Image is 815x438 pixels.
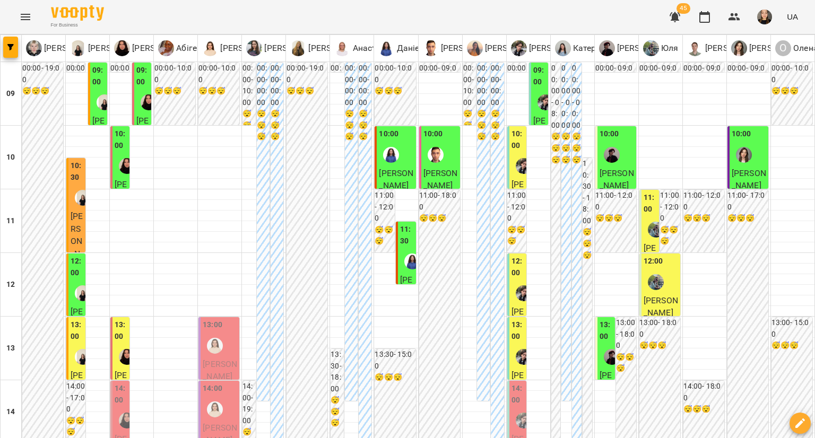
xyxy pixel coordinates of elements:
[26,40,108,56] div: Єлизавета
[400,275,413,347] span: [PERSON_NAME]
[687,40,769,56] div: Андрій
[648,274,664,290] div: Юля
[92,116,105,200] span: [PERSON_NAME]
[659,42,679,55] p: Юля
[207,401,223,417] div: Оксана
[6,406,15,418] h6: 14
[75,190,91,206] div: Жюлі
[136,65,149,87] label: 09:00
[246,40,262,56] img: Ю
[158,40,206,56] div: Абігейл
[639,340,680,352] h6: 😴😴😴
[643,40,679,56] a: Ю Юля
[419,213,460,224] h6: 😴😴😴
[70,40,152,56] a: Ж [PERSON_NAME]
[419,63,460,85] h6: 00:00 - 09:00
[242,108,255,143] h6: 😴😴😴
[727,190,768,213] h6: 11:00 - 17:00
[203,383,222,395] label: 14:00
[154,63,195,85] h6: 00:00 - 10:00
[379,168,413,191] span: [PERSON_NAME]
[511,256,524,278] label: 12:00
[404,253,420,269] div: Даніела
[511,319,524,342] label: 13:00
[648,222,664,238] img: Юля
[290,40,372,56] div: Марина
[687,40,769,56] a: А [PERSON_NAME]
[600,168,634,191] span: [PERSON_NAME]
[551,63,561,131] h6: 00:00 - 08:00
[423,40,505,56] a: М [PERSON_NAME]
[22,85,63,97] h6: 😴😴😴
[66,63,85,97] h6: 00:00 - 09:00
[727,213,768,224] h6: 😴😴😴
[375,372,415,383] h6: 😴😴😴
[491,63,504,108] h6: 00:00 - 00:00
[375,190,395,224] h6: 11:00 - 12:00
[511,383,524,406] label: 14:00
[383,147,399,163] div: Даніела
[467,40,483,56] img: К
[683,63,724,85] h6: 00:00 - 09:00
[616,317,636,352] h6: 13:00 - 18:00
[70,40,152,56] div: Жюлі
[6,279,15,291] h6: 12
[202,40,284,56] a: О [PERSON_NAME]
[599,40,681,56] div: Аліса
[463,108,476,143] h6: 😴😴😴
[345,108,358,143] h6: 😴😴😴
[467,40,549,56] div: Каріна
[644,256,663,267] label: 12:00
[26,40,42,56] img: Є
[572,63,582,131] h6: 00:00 - 00:00
[747,42,813,55] p: [PERSON_NAME]
[703,42,769,55] p: [PERSON_NAME]
[86,42,152,55] p: [PERSON_NAME]
[75,349,91,365] div: Жюлі
[71,160,83,183] label: 10:30
[203,359,237,382] span: [PERSON_NAME]
[516,158,532,174] img: Микита
[97,94,112,110] div: Жюлі
[428,147,444,163] div: Михайло
[561,131,571,165] h6: 😴😴😴
[604,147,620,163] div: Аліса
[516,413,532,428] img: Микита
[378,40,394,56] img: Д
[616,352,636,374] h6: 😴😴😴
[130,42,196,55] p: [PERSON_NAME]
[26,40,108,56] a: Є [PERSON_NAME]
[483,42,549,55] p: [PERSON_NAME]
[75,285,91,301] img: Жюлі
[491,108,504,143] h6: 😴😴😴
[595,213,636,224] h6: 😴😴😴
[13,4,38,30] button: Menu
[571,42,611,55] p: Катерина
[6,152,15,163] h6: 10
[119,349,135,365] img: Олександра
[583,158,592,226] h6: 10:30 - 18:00
[511,40,593,56] div: Микита
[375,224,395,247] h6: 😴😴😴
[732,168,766,191] span: [PERSON_NAME]
[583,226,592,261] h6: 😴😴😴
[154,85,195,97] h6: 😴😴😴
[511,128,524,151] label: 10:00
[202,40,284,56] div: Оксана
[334,40,392,56] a: А Анастасія
[246,40,328,56] div: Юлія
[119,158,135,174] img: Олександра
[683,404,724,415] h6: 😴😴😴
[174,42,206,55] p: Абігейл
[572,131,582,165] h6: 😴😴😴
[42,42,108,55] p: [PERSON_NAME]
[595,190,636,213] h6: 11:00 - 12:00
[787,11,798,22] span: UA
[467,40,549,56] a: К [PERSON_NAME]
[158,40,206,56] a: А Абігейл
[51,5,104,21] img: Voopty Logo
[477,63,490,108] h6: 00:00 - 00:00
[533,116,545,200] span: [PERSON_NAME]
[423,168,458,191] span: [PERSON_NAME]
